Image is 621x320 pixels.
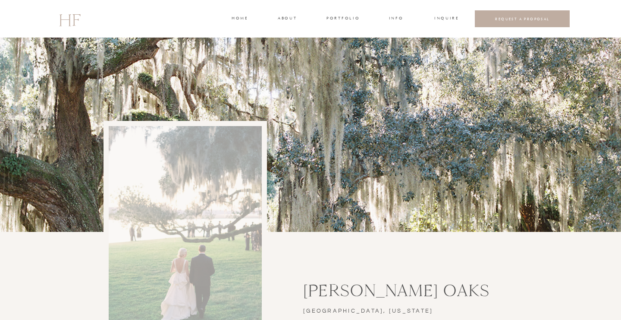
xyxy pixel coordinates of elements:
a: INQUIRE [434,15,458,23]
h3: [PERSON_NAME] Oaks [303,282,565,306]
h3: [GEOGRAPHIC_DATA], [US_STATE] [303,306,454,319]
a: portfolio [326,15,359,23]
a: about [278,15,296,23]
a: INFO [388,15,404,23]
a: home [232,15,248,23]
a: REQUEST A PROPOSAL [482,16,563,21]
a: HF [59,6,80,32]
